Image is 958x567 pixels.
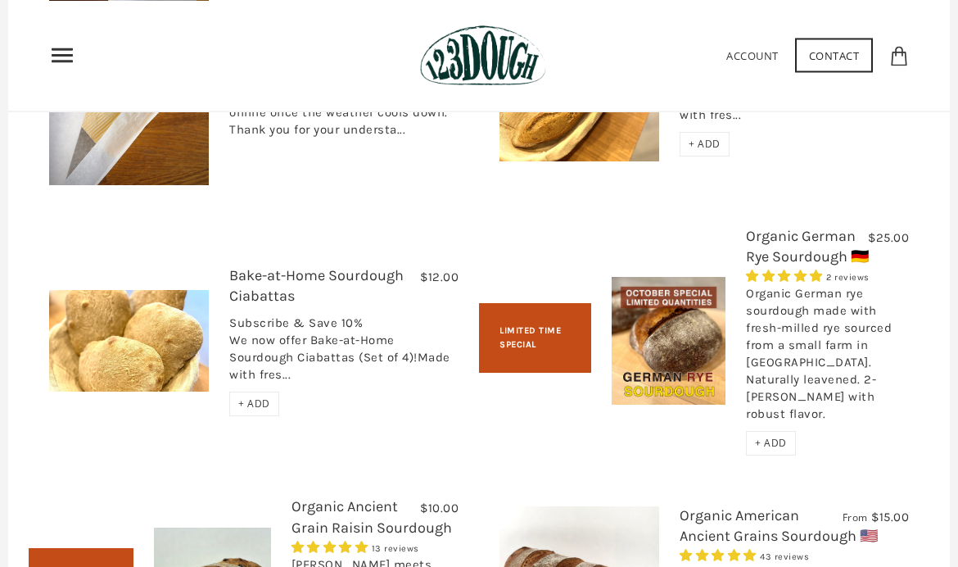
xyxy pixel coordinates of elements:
span: $15.00 [871,510,909,524]
span: $12.00 [420,270,459,284]
div: We will resume selling our butter online once the weather cools down. Thank you for your understa... [229,87,459,147]
a: Contact [795,38,874,72]
div: Organic German rye sourdough made with fresh-milled rye sourced from a small farm in [GEOGRAPHIC_... [746,285,909,431]
span: 4.93 stars [680,548,760,563]
div: + ADD [746,431,796,456]
span: 2 reviews [826,272,870,283]
a: Organic American Ancient Grains Sourdough 🇺🇸 [680,506,878,545]
span: $10.00 [420,501,459,515]
span: + ADD [689,137,721,151]
span: $25.00 [868,230,909,245]
a: Bake-at-Home Sourdough Ciabattas [229,266,404,305]
a: Organic German Rye Sourdough 🇩🇪 [746,227,869,265]
img: Organic German Rye Sourdough 🇩🇪 [612,277,725,405]
span: 43 reviews [760,551,809,562]
img: 123Dough Bakery [420,25,545,86]
span: 13 reviews [372,543,419,554]
nav: Primary [49,42,75,68]
img: Bake-at-Home Sourdough Ciabattas [49,290,209,392]
div: Limited Time Special [479,303,591,373]
a: Account [726,48,779,62]
span: + ADD [238,397,270,411]
a: Organic Ancient Grain Raisin Sourdough [291,497,452,536]
span: 5.00 stars [746,269,826,283]
div: Subscribe & Save 10% We now offer Bake-at-Home Sourdough Ciabattas (Set of 4)!Made with fres... [229,315,459,392]
span: 4.92 stars [291,540,372,555]
div: + ADD [229,392,279,416]
div: + ADD [680,132,730,156]
span: From [843,510,868,524]
span: + ADD [755,436,787,450]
